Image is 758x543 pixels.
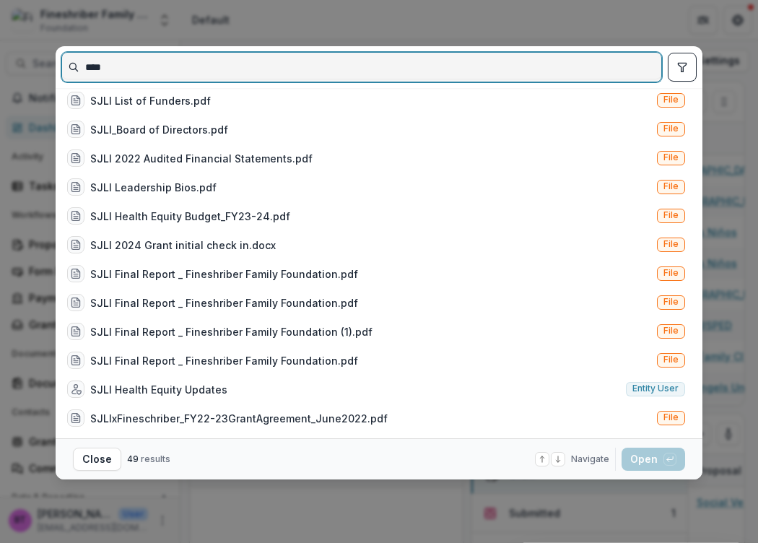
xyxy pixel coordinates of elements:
[90,209,290,224] div: SJLI Health Equity Budget_FY23-24.pdf
[90,93,211,108] div: SJLI List of Funders.pdf
[663,181,679,191] span: File
[90,238,276,253] div: SJLI 2024 Grant initial check in.docx
[90,353,358,368] div: SJLI Final Report _ Fineshriber Family Foundation.pdf
[571,453,609,466] span: Navigate
[73,448,121,471] button: Close
[141,453,170,464] span: results
[90,295,358,310] div: SJLI Final Report _ Fineshriber Family Foundation.pdf
[663,297,679,307] span: File
[663,239,679,249] span: File
[663,412,679,422] span: File
[632,383,679,394] span: Entity user
[663,152,679,162] span: File
[663,355,679,365] span: File
[90,180,217,195] div: SJLI Leadership Bios.pdf
[90,324,373,339] div: SJLI Final Report _ Fineshriber Family Foundation (1).pdf
[90,122,228,137] div: SJLI_Board of Directors.pdf
[663,123,679,134] span: File
[90,151,313,166] div: SJLI 2022 Audited Financial Statements.pdf
[663,268,679,278] span: File
[663,95,679,105] span: File
[663,326,679,336] span: File
[90,266,358,282] div: SJLI Final Report _ Fineshriber Family Foundation.pdf
[90,382,227,397] div: SJLI Health Equity Updates
[668,53,697,82] button: toggle filters
[90,411,388,426] div: SJLIxFineschriber_FY22-23GrantAgreement_June2022.pdf
[127,453,139,464] span: 49
[663,210,679,220] span: File
[622,448,685,471] button: Open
